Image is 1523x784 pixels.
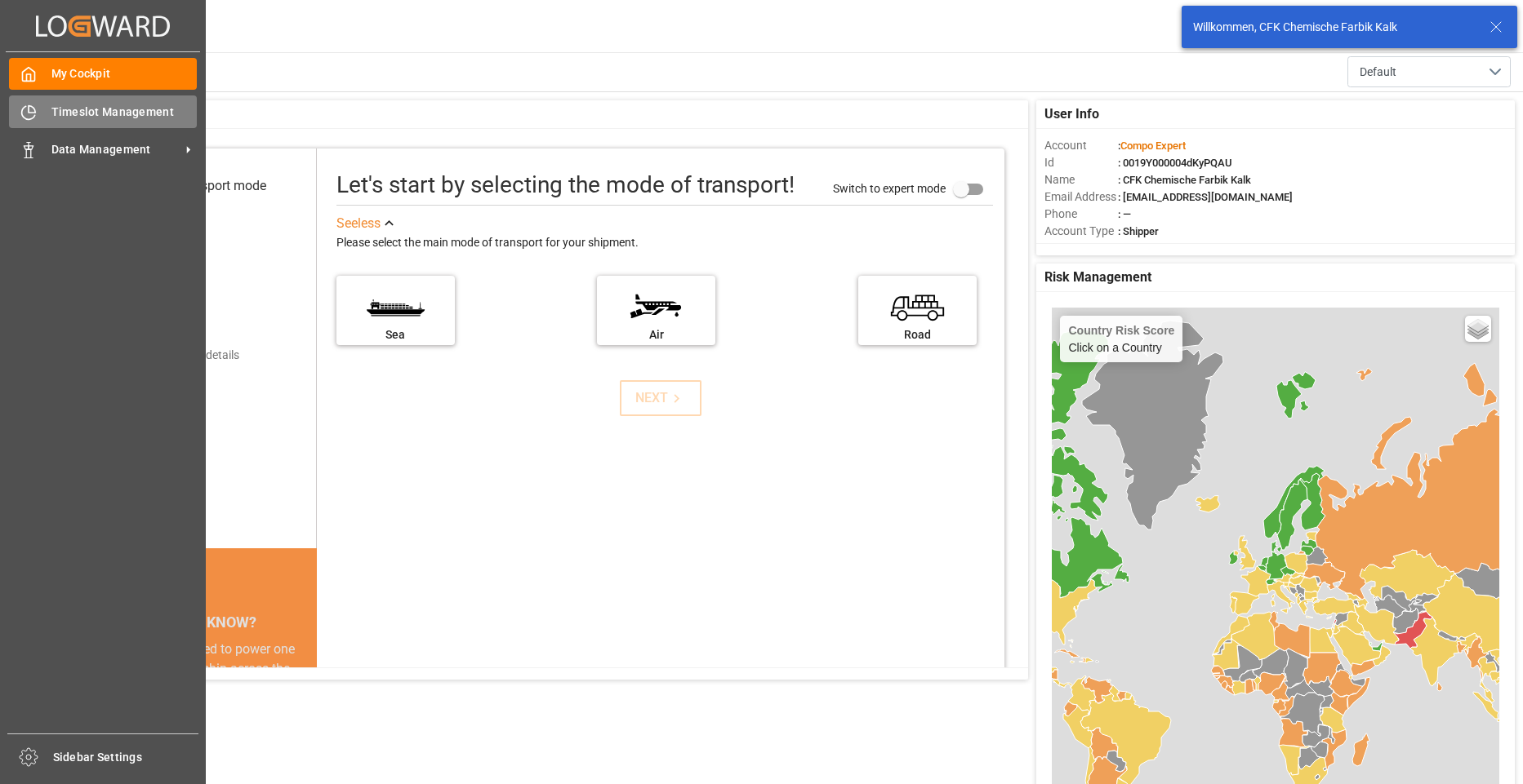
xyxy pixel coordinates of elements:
span: Account Type [1044,223,1118,240]
span: : [EMAIL_ADDRESS][DOMAIN_NAME] [1118,191,1293,203]
span: Sidebar Settings [53,749,199,766]
span: My Cockpit [51,65,198,82]
span: : — [1118,208,1131,220]
div: Let's start by selecting the mode of transport! [336,168,795,202]
span: Name [1044,171,1118,188]
div: Add shipping details [137,347,239,364]
span: Email Address [1044,188,1118,206]
span: : 0019Y000004dKyPQAU [1118,157,1232,169]
h4: Country Risk Score [1068,324,1174,337]
a: Timeslot Management [9,95,197,127]
button: NEXT [620,380,701,416]
a: My Cockpit [9,58,197,90]
div: See less [336,214,381,233]
span: Default [1360,64,1396,81]
span: Phone [1044,206,1118,223]
span: Compo Expert [1120,140,1186,152]
div: NEXT [635,388,685,408]
span: Switch to expert mode [833,182,946,195]
button: open menu [1347,56,1511,87]
span: User Info [1044,104,1099,124]
div: Willkommen, CFK Chemische Farbik Kalk [1193,19,1474,36]
span: Timeslot Management [51,104,198,121]
a: Layers [1465,316,1491,342]
div: Click on a Country [1068,324,1174,354]
span: Id [1044,154,1118,171]
span: : [1118,140,1186,152]
span: Risk Management [1044,268,1151,287]
div: Road [866,326,969,343]
span: Data Management [51,141,180,158]
div: Please select the main mode of transport for your shipment. [336,233,993,253]
button: next slide / item [294,640,317,777]
span: Account [1044,137,1118,154]
span: : CFK Chemische Farbik Kalk [1118,174,1251,186]
div: Sea [345,326,447,343]
span: : Shipper [1118,225,1159,237]
div: Air [605,326,707,343]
